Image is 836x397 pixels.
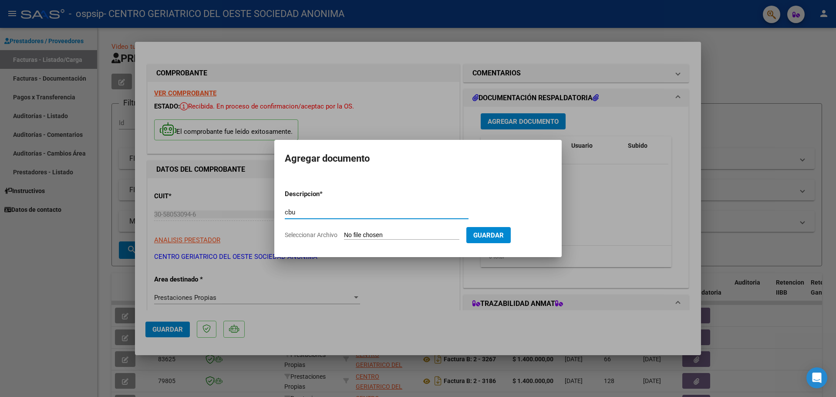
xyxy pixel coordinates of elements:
[285,150,551,167] h2: Agregar documento
[806,367,827,388] div: Open Intercom Messenger
[466,227,511,243] button: Guardar
[285,231,337,238] span: Seleccionar Archivo
[473,231,504,239] span: Guardar
[285,189,365,199] p: Descripcion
